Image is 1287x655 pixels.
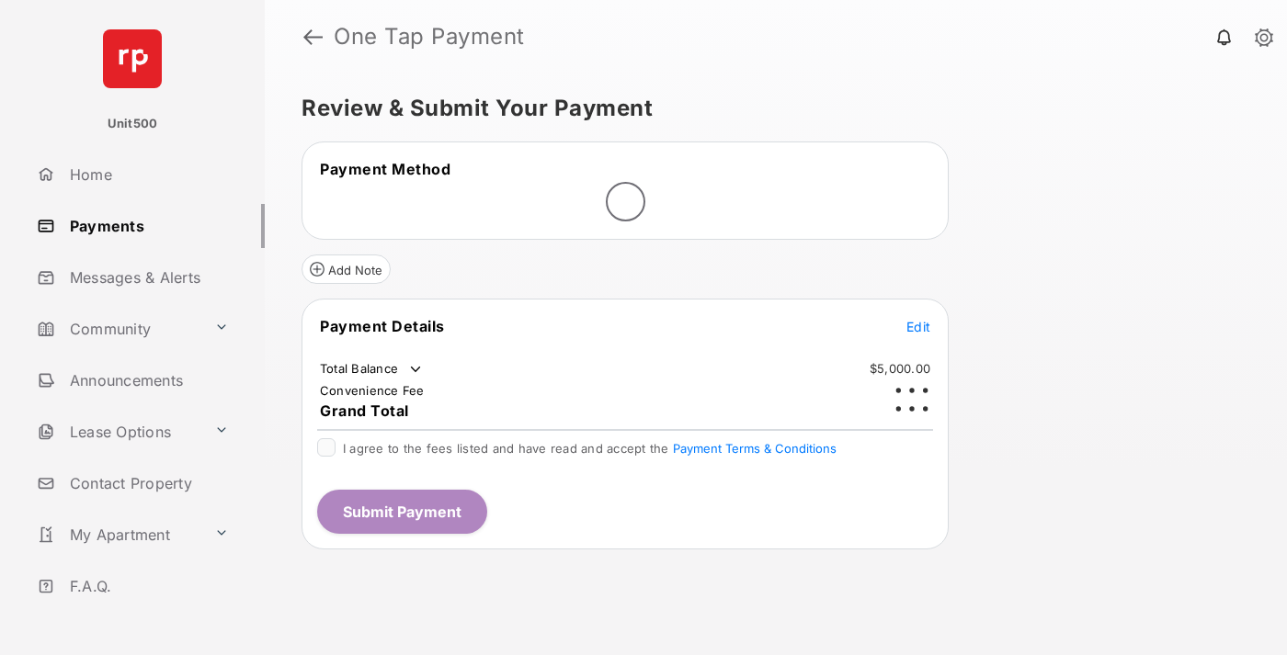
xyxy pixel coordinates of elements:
[319,382,426,399] td: Convenience Fee
[29,204,265,248] a: Payments
[320,160,450,178] span: Payment Method
[29,307,207,351] a: Community
[319,360,425,378] td: Total Balance
[302,254,391,284] button: Add Note
[29,255,265,299] a: Messages & Alerts
[29,152,265,197] a: Home
[317,490,487,534] button: Submit Payment
[320,401,409,420] span: Grand Total
[334,26,525,48] strong: One Tap Payment
[108,115,158,133] p: Unit500
[673,441,837,456] button: I agree to the fees listed and have read and accept the
[29,410,207,454] a: Lease Options
[302,97,1236,119] h5: Review & Submit Your Payment
[29,513,207,557] a: My Apartment
[29,461,265,505] a: Contact Property
[906,317,930,335] button: Edit
[906,319,930,334] span: Edit
[869,360,931,377] td: $5,000.00
[103,29,162,88] img: svg+xml;base64,PHN2ZyB4bWxucz0iaHR0cDovL3d3dy53My5vcmcvMjAwMC9zdmciIHdpZHRoPSI2NCIgaGVpZ2h0PSI2NC...
[320,317,445,335] span: Payment Details
[29,358,265,402] a: Announcements
[343,441,837,456] span: I agree to the fees listed and have read and accept the
[29,564,265,608] a: F.A.Q.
